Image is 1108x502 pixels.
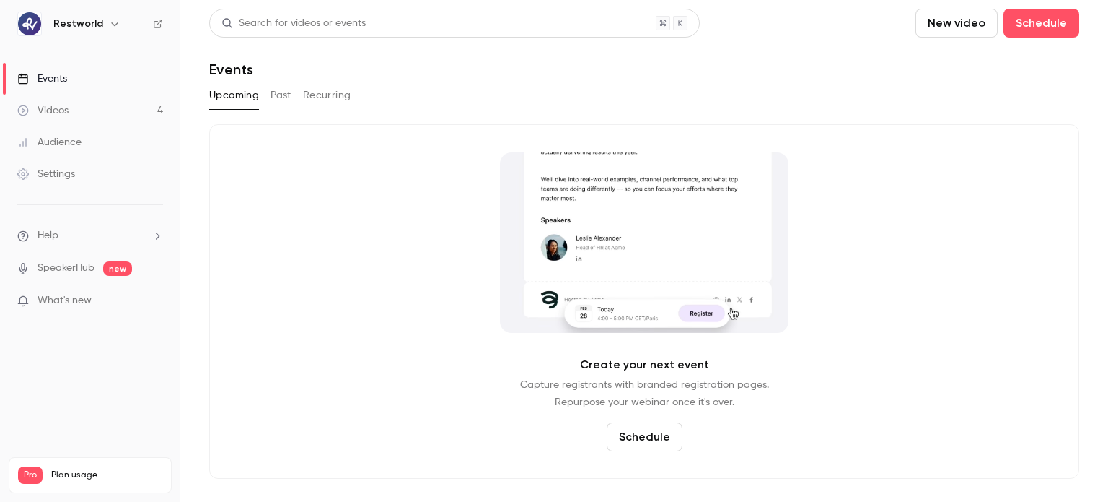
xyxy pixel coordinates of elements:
[18,467,43,484] span: Pro
[271,84,291,107] button: Past
[17,228,163,243] li: help-dropdown-opener
[38,261,94,276] a: SpeakerHub
[17,167,75,181] div: Settings
[146,295,163,308] iframe: Noticeable Trigger
[1003,9,1079,38] button: Schedule
[38,293,92,308] span: What's new
[17,135,82,150] div: Audience
[915,9,998,38] button: New video
[221,16,366,31] div: Search for videos or events
[17,72,67,86] div: Events
[53,17,103,31] h6: Restworld
[103,261,132,276] span: new
[209,84,259,107] button: Upcoming
[209,61,253,78] h1: Events
[303,84,351,107] button: Recurring
[580,356,709,373] p: Create your next event
[18,12,41,35] img: Restworld
[38,228,58,243] span: Help
[51,469,162,481] span: Plan usage
[607,423,682,451] button: Schedule
[520,376,769,411] p: Capture registrants with branded registration pages. Repurpose your webinar once it's over.
[17,103,69,118] div: Videos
